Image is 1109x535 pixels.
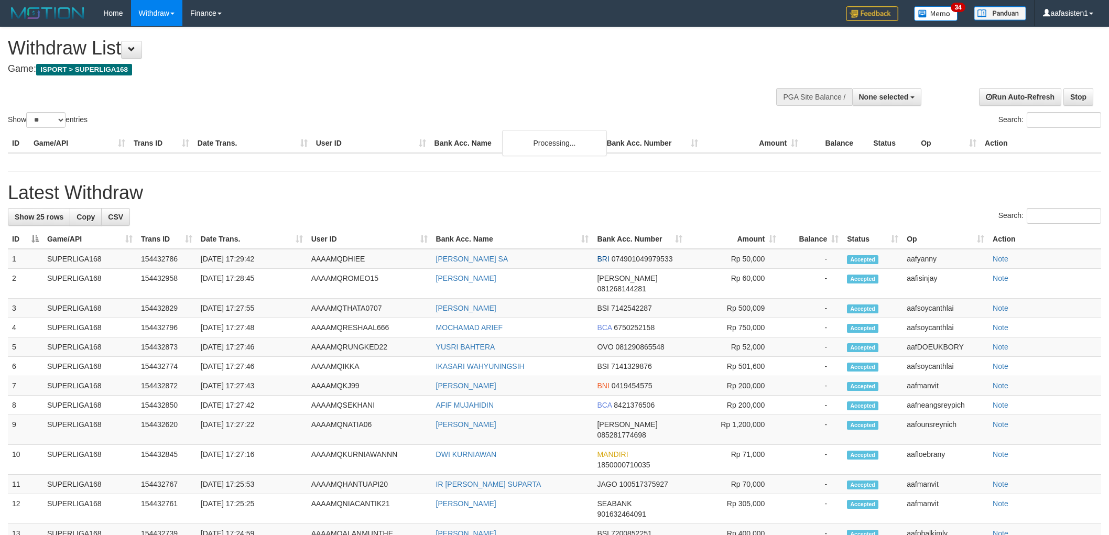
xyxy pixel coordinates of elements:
td: 154432796 [137,318,197,337]
th: Date Trans.: activate to sort column ascending [197,230,307,249]
td: aafmanvit [903,475,988,494]
td: 154432786 [137,249,197,269]
td: AAAAMQRUNGKED22 [307,337,432,357]
span: Copy 100517375927 to clipboard [619,480,668,488]
span: Copy 7142542287 to clipboard [611,304,652,312]
a: Run Auto-Refresh [979,88,1061,106]
span: Copy 1850000710035 to clipboard [597,461,650,469]
td: SUPERLIGA168 [43,337,137,357]
td: AAAAMQNIACANTIK21 [307,494,432,524]
td: AAAAMQKURNIAWANNN [307,445,432,475]
td: SUPERLIGA168 [43,357,137,376]
th: Bank Acc. Name [430,134,603,153]
a: MOCHAMAD ARIEF [436,323,503,332]
td: 154432774 [137,357,197,376]
th: Action [981,134,1101,153]
label: Show entries [8,112,88,128]
div: Processing... [502,130,607,156]
span: Copy 7141329876 to clipboard [611,362,652,370]
a: Note [993,343,1008,351]
td: AAAAMQSEKHANI [307,396,432,415]
a: Note [993,480,1008,488]
th: Status [869,134,917,153]
img: panduan.png [974,6,1026,20]
td: - [780,249,843,269]
span: Accepted [847,255,878,264]
td: 154432620 [137,415,197,445]
td: 154432767 [137,475,197,494]
th: Date Trans. [193,134,312,153]
th: Bank Acc. Number: activate to sort column ascending [593,230,687,249]
span: ISPORT > SUPERLIGA168 [36,64,132,75]
span: Accepted [847,343,878,352]
th: Op: activate to sort column ascending [903,230,988,249]
a: Note [993,420,1008,429]
td: SUPERLIGA168 [43,445,137,475]
span: Copy 074901049979533 to clipboard [612,255,673,263]
span: [PERSON_NAME] [597,420,657,429]
select: Showentries [26,112,66,128]
td: aafmanvit [903,376,988,396]
td: - [780,376,843,396]
td: [DATE] 17:27:42 [197,396,307,415]
span: MANDIRI [597,450,628,458]
td: - [780,318,843,337]
a: Note [993,362,1008,370]
td: [DATE] 17:29:42 [197,249,307,269]
a: [PERSON_NAME] [436,304,496,312]
span: Copy 0419454575 to clipboard [612,381,653,390]
td: 6 [8,357,43,376]
a: Stop [1063,88,1093,106]
td: 154432872 [137,376,197,396]
td: 2 [8,269,43,299]
td: aafisinjay [903,269,988,299]
a: Note [993,255,1008,263]
td: SUPERLIGA168 [43,376,137,396]
td: - [780,299,843,318]
td: Rp 60,000 [687,269,780,299]
td: SUPERLIGA168 [43,494,137,524]
th: ID [8,134,29,153]
span: Accepted [847,304,878,313]
td: 154432958 [137,269,197,299]
span: Accepted [847,363,878,372]
td: aafneangsreypich [903,396,988,415]
td: Rp 52,000 [687,337,780,357]
td: 10 [8,445,43,475]
a: [PERSON_NAME] [436,274,496,282]
td: - [780,415,843,445]
img: Button%20Memo.svg [914,6,958,21]
td: aafDOEUKBORY [903,337,988,357]
span: BCA [597,401,612,409]
span: Accepted [847,382,878,391]
th: User ID [312,134,430,153]
span: Accepted [847,500,878,509]
td: 154432845 [137,445,197,475]
div: PGA Site Balance / [776,88,852,106]
span: Accepted [847,324,878,333]
th: Game/API [29,134,129,153]
th: Amount: activate to sort column ascending [687,230,780,249]
span: JAGO [597,480,617,488]
a: DWI KURNIAWAN [436,450,497,458]
th: Balance: activate to sort column ascending [780,230,843,249]
td: SUPERLIGA168 [43,269,137,299]
td: [DATE] 17:28:45 [197,269,307,299]
th: Trans ID [129,134,193,153]
td: SUPERLIGA168 [43,475,137,494]
td: 1 [8,249,43,269]
th: Bank Acc. Number [602,134,702,153]
span: Copy 085281774698 to clipboard [597,431,646,439]
th: Op [917,134,981,153]
span: Accepted [847,421,878,430]
span: BCA [597,323,612,332]
td: 7 [8,376,43,396]
td: AAAAMQDHIEE [307,249,432,269]
input: Search: [1027,112,1101,128]
td: 11 [8,475,43,494]
th: Balance [802,134,869,153]
td: - [780,396,843,415]
th: User ID: activate to sort column ascending [307,230,432,249]
td: 154432850 [137,396,197,415]
img: MOTION_logo.png [8,5,88,21]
